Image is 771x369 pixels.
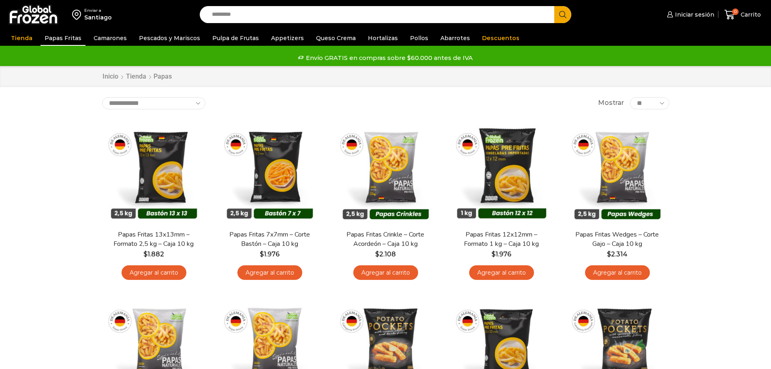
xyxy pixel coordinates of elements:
[436,30,474,46] a: Abarrotes
[732,9,739,15] span: 0
[598,98,624,108] span: Mostrar
[607,250,628,258] bdi: 2.314
[312,30,360,46] a: Queso Crema
[570,230,664,249] a: Papas Fritas Wedges – Corte Gajo – Caja 10 kg
[260,250,264,258] span: $
[585,265,650,280] a: Agregar al carrito: “Papas Fritas Wedges – Corte Gajo - Caja 10 kg”
[607,250,611,258] span: $
[72,8,84,21] img: address-field-icon.svg
[7,30,36,46] a: Tienda
[143,250,164,258] bdi: 1.882
[491,250,511,258] bdi: 1.976
[554,6,571,23] button: Search button
[126,72,147,81] a: Tienda
[135,30,204,46] a: Pescados y Mariscos
[102,97,205,109] select: Pedido de la tienda
[364,30,402,46] a: Hortalizas
[102,72,172,81] nav: Breadcrumb
[154,73,172,80] h1: Papas
[208,30,263,46] a: Pulpa de Frutas
[143,250,147,258] span: $
[107,230,200,249] a: Papas Fritas 13x13mm – Formato 2,5 kg – Caja 10 kg
[260,250,280,258] bdi: 1.976
[339,230,432,249] a: Papas Fritas Crinkle – Corte Acordeón – Caja 10 kg
[267,30,308,46] a: Appetizers
[375,250,396,258] bdi: 2.108
[122,265,186,280] a: Agregar al carrito: “Papas Fritas 13x13mm - Formato 2,5 kg - Caja 10 kg”
[375,250,379,258] span: $
[223,230,316,249] a: Papas Fritas 7x7mm – Corte Bastón – Caja 10 kg
[491,250,495,258] span: $
[455,230,548,249] a: Papas Fritas 12x12mm – Formato 1 kg – Caja 10 kg
[41,30,85,46] a: Papas Fritas
[237,265,302,280] a: Agregar al carrito: “Papas Fritas 7x7mm - Corte Bastón - Caja 10 kg”
[673,11,714,19] span: Iniciar sesión
[353,265,418,280] a: Agregar al carrito: “Papas Fritas Crinkle - Corte Acordeón - Caja 10 kg”
[102,72,119,81] a: Inicio
[84,8,112,13] div: Enviar a
[469,265,534,280] a: Agregar al carrito: “Papas Fritas 12x12mm - Formato 1 kg - Caja 10 kg”
[406,30,432,46] a: Pollos
[722,5,763,24] a: 0 Carrito
[665,6,714,23] a: Iniciar sesión
[478,30,523,46] a: Descuentos
[739,11,761,19] span: Carrito
[84,13,112,21] div: Santiago
[90,30,131,46] a: Camarones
